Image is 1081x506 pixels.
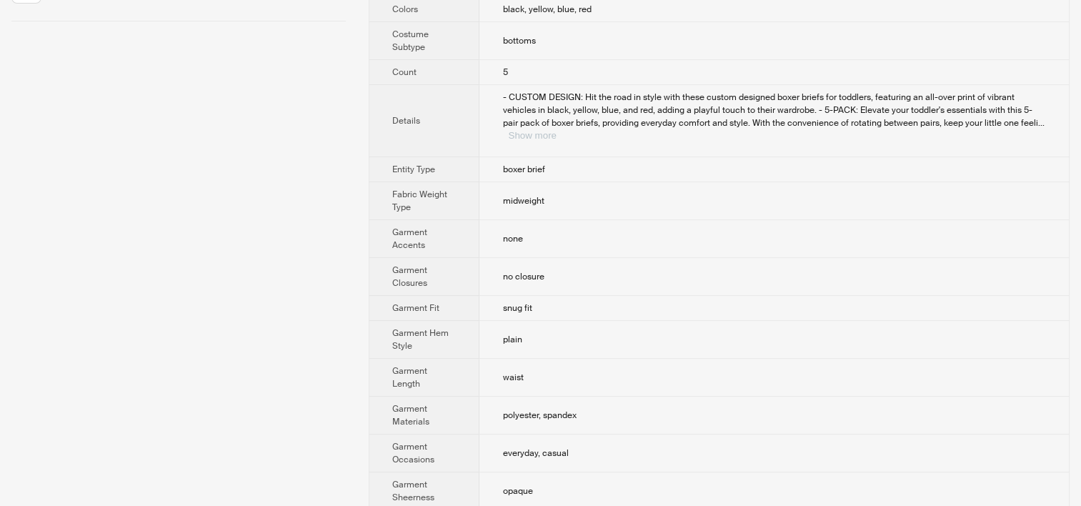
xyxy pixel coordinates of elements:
[392,365,427,390] span: Garment Length
[502,485,532,497] span: opaque
[502,410,576,421] span: polyester, spandex
[502,164,544,175] span: boxer brief
[392,189,447,213] span: Fabric Weight Type
[502,91,1046,142] div: - CUSTOM DESIGN: Hit the road in style with these custom designed boxer briefs for toddlers, feat...
[392,479,434,503] span: Garment Sheerness
[392,115,420,126] span: Details
[502,372,523,383] span: waist
[502,271,544,282] span: no closure
[392,4,418,15] span: Colors
[502,447,568,459] span: everyday, casual
[392,66,417,78] span: Count
[392,302,439,314] span: Garment Fit
[392,403,429,427] span: Garment Materials
[392,327,449,352] span: Garment Hem Style
[502,195,544,207] span: midweight
[502,4,591,15] span: black, yellow, blue, red
[502,302,532,314] span: snug fit
[1037,117,1044,129] span: ...
[392,227,427,251] span: Garment Accents
[392,29,429,53] span: Costume Subtype
[392,164,435,175] span: Entity Type
[502,233,522,244] span: none
[392,441,434,465] span: Garment Occasions
[502,35,535,46] span: bottoms
[392,264,427,289] span: Garment Closures
[502,91,1037,129] span: - CUSTOM DESIGN: Hit the road in style with these custom designed boxer briefs for toddlers, feat...
[508,130,556,141] button: Expand
[502,334,522,345] span: plain
[502,66,507,78] span: 5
